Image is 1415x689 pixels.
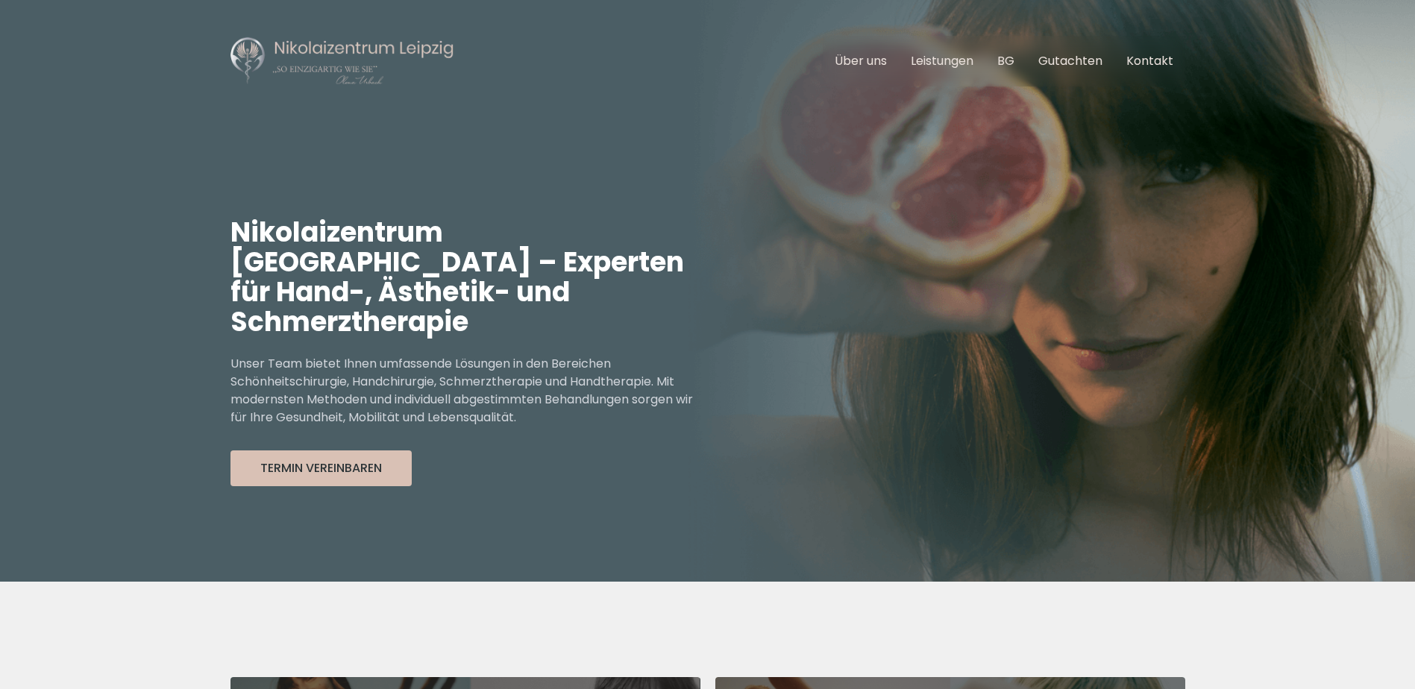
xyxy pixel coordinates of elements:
[230,355,708,427] p: Unser Team bietet Ihnen umfassende Lösungen in den Bereichen Schönheitschirurgie, Handchirurgie, ...
[997,52,1014,69] a: BG
[230,36,454,86] img: Nikolaizentrum Leipzig Logo
[911,52,973,69] a: Leistungen
[1126,52,1173,69] a: Kontakt
[230,450,412,486] button: Termin Vereinbaren
[230,218,708,337] h1: Nikolaizentrum [GEOGRAPHIC_DATA] – Experten für Hand-, Ästhetik- und Schmerztherapie
[1038,52,1102,69] a: Gutachten
[835,52,887,69] a: Über uns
